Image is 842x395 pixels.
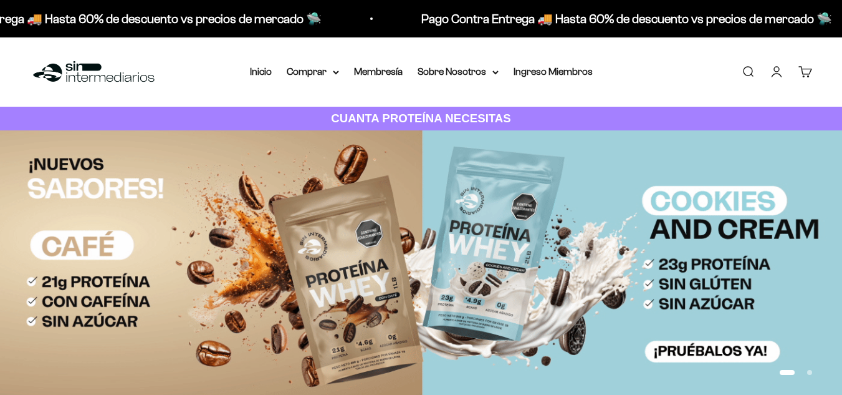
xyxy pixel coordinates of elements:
strong: CUANTA PROTEÍNA NECESITAS [331,112,511,125]
a: Inicio [250,66,272,77]
summary: Sobre Nosotros [418,64,499,80]
a: Membresía [354,66,403,77]
p: Pago Contra Entrega 🚚 Hasta 60% de descuento vs precios de mercado 🛸 [342,9,752,29]
summary: Comprar [287,64,339,80]
a: Ingreso Miembros [514,66,593,77]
